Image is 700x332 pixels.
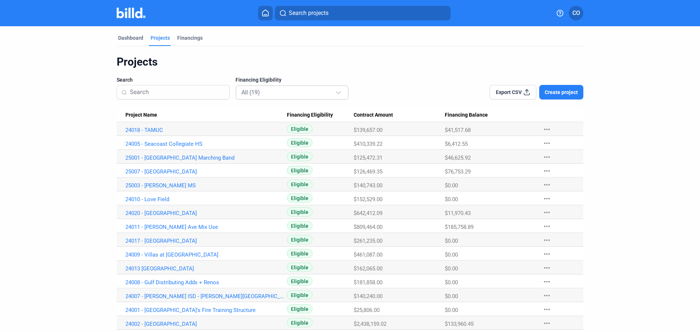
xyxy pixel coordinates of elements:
span: $41,517.68 [445,127,471,133]
span: $0.00 [445,307,458,313]
a: 25003 - [PERSON_NAME] MS [125,182,287,189]
mat-icon: more_horiz [542,277,551,286]
span: $139,657.00 [354,127,382,133]
div: Projects [151,34,170,42]
a: 24002 - [GEOGRAPHIC_DATA] [125,321,287,327]
button: Create project [539,85,583,99]
mat-icon: more_horiz [542,250,551,258]
mat-icon: more_horiz [542,263,551,272]
button: Search projects [275,6,451,20]
div: Financing Eligibility [287,112,354,118]
a: 24020 - [GEOGRAPHIC_DATA] [125,210,287,216]
span: $76,753.29 [445,168,471,175]
mat-icon: more_horiz [542,167,551,175]
span: Eligible [287,124,312,133]
img: Billd Company Logo [117,8,145,18]
span: Eligible [287,263,312,272]
span: Project Name [125,112,157,118]
mat-icon: more_horiz [542,153,551,161]
button: Export CSV [490,85,536,99]
span: $0.00 [445,196,458,203]
span: $0.00 [445,279,458,286]
a: 24017 - [GEOGRAPHIC_DATA] [125,238,287,244]
span: Financing Balance [445,112,488,118]
span: Eligible [287,194,312,203]
span: Eligible [287,166,312,175]
span: $25,806.00 [354,307,380,313]
a: 24018 - TAMUC [125,127,287,133]
div: Dashboard [118,34,143,42]
span: Export CSV [496,89,522,96]
span: Search projects [289,9,328,17]
span: Eligible [287,152,312,161]
mat-icon: more_horiz [542,125,551,134]
span: Eligible [287,249,312,258]
mat-icon: more_horiz [542,319,551,328]
span: $2,438,159.02 [354,321,386,327]
span: $0.00 [445,182,458,189]
span: $0.00 [445,293,458,300]
span: $133,960.45 [445,321,474,327]
div: Financing Balance [445,112,535,118]
a: 24013 [GEOGRAPHIC_DATA] [125,265,287,272]
a: 24009 - Villas at [GEOGRAPHIC_DATA] [125,251,287,258]
span: $140,743.00 [354,182,382,189]
mat-icon: more_horiz [542,305,551,314]
span: $261,235.00 [354,238,382,244]
span: Eligible [287,318,312,327]
a: 24007 - [PERSON_NAME] ISD - [PERSON_NAME][GEOGRAPHIC_DATA] [125,293,287,300]
mat-icon: more_horiz [542,180,551,189]
span: Eligible [287,277,312,286]
span: $162,065.00 [354,265,382,272]
span: $0.00 [445,238,458,244]
span: Create project [545,89,578,96]
div: Contract Amount [354,112,445,118]
a: 24005 - Seacoast Collegiate HS [125,141,287,147]
mat-select-trigger: All (19) [241,89,260,96]
div: Financings [177,34,203,42]
span: Contract Amount [354,112,393,118]
mat-icon: more_horiz [542,222,551,231]
mat-icon: more_horiz [542,194,551,203]
mat-icon: more_horiz [542,291,551,300]
a: 25007 - [GEOGRAPHIC_DATA] [125,168,287,175]
span: Financing Eligibility [287,112,333,118]
span: $126,469.35 [354,168,382,175]
span: $809,464.00 [354,224,382,230]
a: 24008 - Gulf Distributing Adds + Renos [125,279,287,286]
input: Search [130,85,225,100]
span: $0.00 [445,265,458,272]
span: Eligible [287,235,312,244]
span: Eligible [287,138,312,147]
span: Eligible [287,304,312,313]
span: $125,472.31 [354,155,382,161]
div: Project Name [125,112,287,118]
span: $181,858.00 [354,279,382,286]
span: Eligible [287,290,312,300]
span: Eligible [287,221,312,230]
a: 24001 - [GEOGRAPHIC_DATA]'s Fire Training Structure [125,307,287,313]
a: 25001 - [GEOGRAPHIC_DATA] Marching Band [125,155,287,161]
span: CO [572,9,580,17]
span: $461,087.00 [354,251,382,258]
span: $152,529.00 [354,196,382,203]
span: $0.00 [445,251,458,258]
mat-icon: more_horiz [542,236,551,245]
div: Projects [117,55,583,69]
button: CO [569,6,583,20]
a: 24011 - [PERSON_NAME] Ave Mix Use [125,224,287,230]
span: Financing Eligibility [236,76,281,83]
span: $11,970.43 [445,210,471,216]
span: $185,758.89 [445,224,474,230]
span: Search [117,76,133,83]
span: $642,412.09 [354,210,382,216]
span: $140,240.00 [354,293,382,300]
a: 24010 - Love Field [125,196,287,203]
span: $6,412.55 [445,141,468,147]
span: Eligible [287,180,312,189]
mat-icon: more_horiz [542,139,551,148]
span: $46,625.92 [445,155,471,161]
span: $410,339.22 [354,141,382,147]
mat-icon: more_horiz [542,208,551,217]
span: Eligible [287,207,312,216]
